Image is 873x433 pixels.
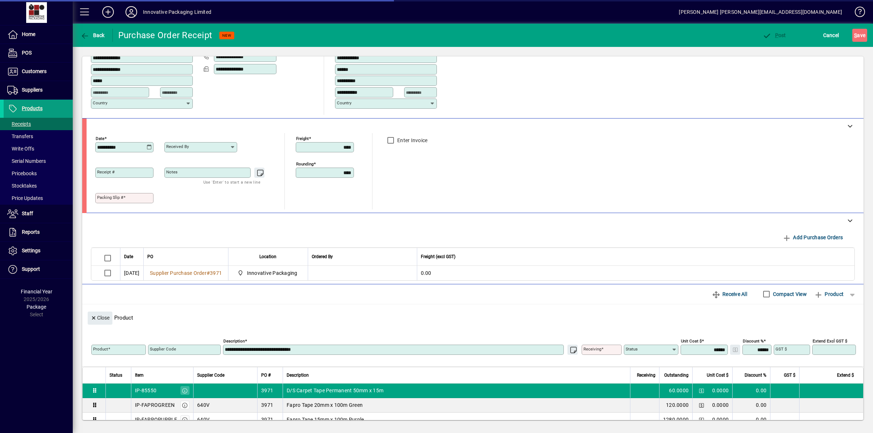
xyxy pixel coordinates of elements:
[296,161,314,166] mat-label: Rounding
[696,414,706,425] button: Change Price Levels
[27,304,46,310] span: Package
[775,32,778,38] span: P
[4,260,73,278] a: Support
[247,269,298,277] span: Innovative Packaging
[22,266,40,272] span: Support
[821,29,841,42] button: Cancel
[312,253,413,261] div: Ordered By
[261,371,271,379] span: PO #
[22,105,43,111] span: Products
[743,338,764,343] mat-label: Discount %
[712,401,729,409] span: 0.0000
[124,253,140,261] div: Date
[707,371,729,379] span: Unit Cost $
[147,253,224,261] div: PO
[22,87,43,93] span: Suppliers
[761,29,788,42] button: Post
[79,29,107,42] button: Back
[73,29,113,42] app-page-header-button: Back
[7,171,37,176] span: Pricebooks
[296,136,309,141] mat-label: Freight
[22,68,47,74] span: Customers
[417,266,855,280] td: 0.00
[396,137,427,144] label: Enter Invoice
[257,398,283,413] td: 3971
[7,121,31,127] span: Receipts
[147,269,224,277] a: Supplier Purchase Order#3971
[97,169,115,175] mat-label: Receipt #
[22,229,40,235] span: Reports
[4,118,73,130] a: Receipts
[193,413,257,427] td: 640V
[207,270,210,276] span: #
[150,346,176,352] mat-label: Supplier Code
[91,312,109,324] span: Close
[4,63,73,81] a: Customers
[7,195,43,201] span: Price Updates
[80,32,105,38] span: Back
[287,371,309,379] span: Description
[4,81,73,99] a: Suppliers
[96,136,104,141] mat-label: Date
[637,371,655,379] span: Receiving
[22,50,32,56] span: POS
[22,211,33,216] span: Staff
[118,29,212,41] div: Purchase Order Receipt
[7,133,33,139] span: Transfers
[7,158,46,164] span: Serial Numbers
[283,413,630,427] td: Fapro Tape 15mm x 100m Purple
[135,387,156,394] div: IP-85550
[4,205,73,223] a: Staff
[7,146,34,152] span: Write Offs
[837,371,854,379] span: Extend $
[854,32,857,38] span: S
[659,398,692,413] td: 120.0000
[7,183,37,189] span: Stocktakes
[784,371,796,379] span: GST $
[337,100,351,105] mat-label: Country
[120,266,143,280] td: [DATE]
[712,416,729,423] span: 0.0000
[4,192,73,204] a: Price Updates
[776,346,787,352] mat-label: GST $
[96,5,120,19] button: Add
[4,25,73,44] a: Home
[696,385,706,396] button: Change Price Levels
[659,384,692,398] td: 60.0000
[135,371,144,379] span: Item
[696,400,706,410] button: Change Price Levels
[679,6,842,18] div: [PERSON_NAME] [PERSON_NAME][EMAIL_ADDRESS][DOMAIN_NAME]
[823,29,839,41] span: Cancel
[659,413,692,427] td: 1280.0000
[86,314,114,321] app-page-header-button: Close
[166,144,189,149] mat-label: Received by
[312,253,333,261] span: Ordered By
[93,346,108,352] mat-label: Product
[150,270,207,276] span: Supplier Purchase Order
[135,416,178,423] div: IP-FAPROPURPLE
[4,180,73,192] a: Stocktakes
[813,338,847,343] mat-label: Extend excl GST $
[93,100,107,105] mat-label: Country
[4,242,73,260] a: Settings
[4,143,73,155] a: Write Offs
[193,398,257,413] td: 640V
[21,289,52,294] span: Financial Year
[236,269,300,277] span: Innovative Packaging
[712,387,729,394] span: 0.0000
[88,312,112,325] button: Close
[421,253,846,261] div: Freight (excl GST)
[82,304,864,326] div: Product
[854,29,865,41] span: ave
[22,248,40,253] span: Settings
[283,398,630,413] td: Fapro Tape 20mm x 100m Green
[257,384,283,398] td: 3971
[259,253,276,261] span: Location
[197,371,224,379] span: Supplier Code
[626,346,638,352] mat-label: Status
[772,290,807,298] label: Compact View
[852,29,867,42] button: Save
[732,398,770,413] td: 0.00
[709,288,750,301] button: Receive All
[681,338,702,343] mat-label: Unit Cost $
